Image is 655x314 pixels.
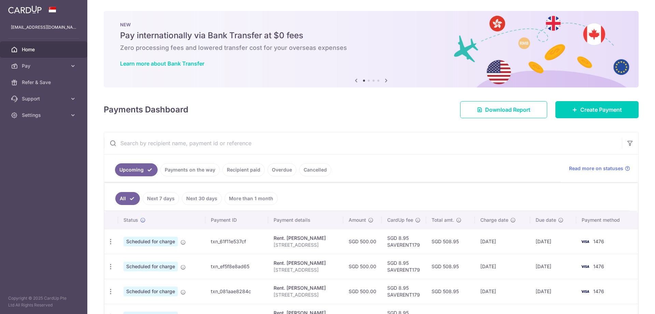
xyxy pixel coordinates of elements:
[274,267,338,273] p: [STREET_ADDRESS]
[382,254,426,279] td: SGD 8.95 SAVERENT179
[475,254,530,279] td: [DATE]
[115,163,158,176] a: Upcoming
[426,279,475,304] td: SGD 508.95
[22,46,67,53] span: Home
[115,192,140,205] a: All
[343,279,382,304] td: SGD 500.00
[274,285,338,291] div: Rent. [PERSON_NAME]
[593,288,604,294] span: 1476
[22,95,67,102] span: Support
[160,163,220,176] a: Payments on the way
[120,30,622,41] h5: Pay internationally via Bank Transfer at $0 fees
[343,254,382,279] td: SGD 500.00
[349,217,366,223] span: Amount
[268,211,343,229] th: Payment details
[536,217,556,223] span: Due date
[578,262,592,271] img: Bank Card
[485,106,530,114] span: Download Report
[123,217,138,223] span: Status
[530,279,577,304] td: [DATE]
[22,112,67,119] span: Settings
[578,287,592,296] img: Bank Card
[576,211,638,229] th: Payment method
[11,24,76,31] p: [EMAIL_ADDRESS][DOMAIN_NAME]
[120,44,622,52] h6: Zero processing fees and lowered transfer cost for your overseas expenses
[22,63,67,69] span: Pay
[299,163,331,176] a: Cancelled
[480,217,508,223] span: Charge date
[343,229,382,254] td: SGD 500.00
[222,163,265,176] a: Recipient paid
[120,22,622,27] p: NEW
[274,291,338,298] p: [STREET_ADDRESS]
[120,60,204,67] a: Learn more about Bank Transfer
[274,242,338,248] p: [STREET_ADDRESS]
[555,101,639,118] a: Create Payment
[569,165,623,172] span: Read more on statuses
[8,5,42,14] img: CardUp
[578,237,592,246] img: Bank Card
[123,237,178,246] span: Scheduled for charge
[432,217,454,223] span: Total amt.
[593,238,604,244] span: 1476
[205,211,268,229] th: Payment ID
[205,254,268,279] td: txn_ef5f8e8ad65
[104,11,639,87] img: Bank transfer banner
[143,192,179,205] a: Next 7 days
[387,217,413,223] span: CardUp fee
[475,279,530,304] td: [DATE]
[182,192,222,205] a: Next 30 days
[382,229,426,254] td: SGD 8.95 SAVERENT179
[569,165,630,172] a: Read more on statuses
[123,262,178,271] span: Scheduled for charge
[530,254,577,279] td: [DATE]
[475,229,530,254] td: [DATE]
[104,104,188,116] h4: Payments Dashboard
[593,263,604,269] span: 1476
[382,279,426,304] td: SGD 8.95 SAVERENT179
[224,192,278,205] a: More than 1 month
[274,235,338,242] div: Rent. [PERSON_NAME]
[530,229,577,254] td: [DATE]
[123,287,178,296] span: Scheduled for charge
[205,229,268,254] td: txn_61f11e537cf
[580,106,622,114] span: Create Payment
[205,279,268,304] td: txn_081aae8284c
[274,260,338,267] div: Rent. [PERSON_NAME]
[426,229,475,254] td: SGD 508.95
[460,101,547,118] a: Download Report
[104,132,622,154] input: Search by recipient name, payment id or reference
[267,163,296,176] a: Overdue
[22,79,67,86] span: Refer & Save
[426,254,475,279] td: SGD 508.95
